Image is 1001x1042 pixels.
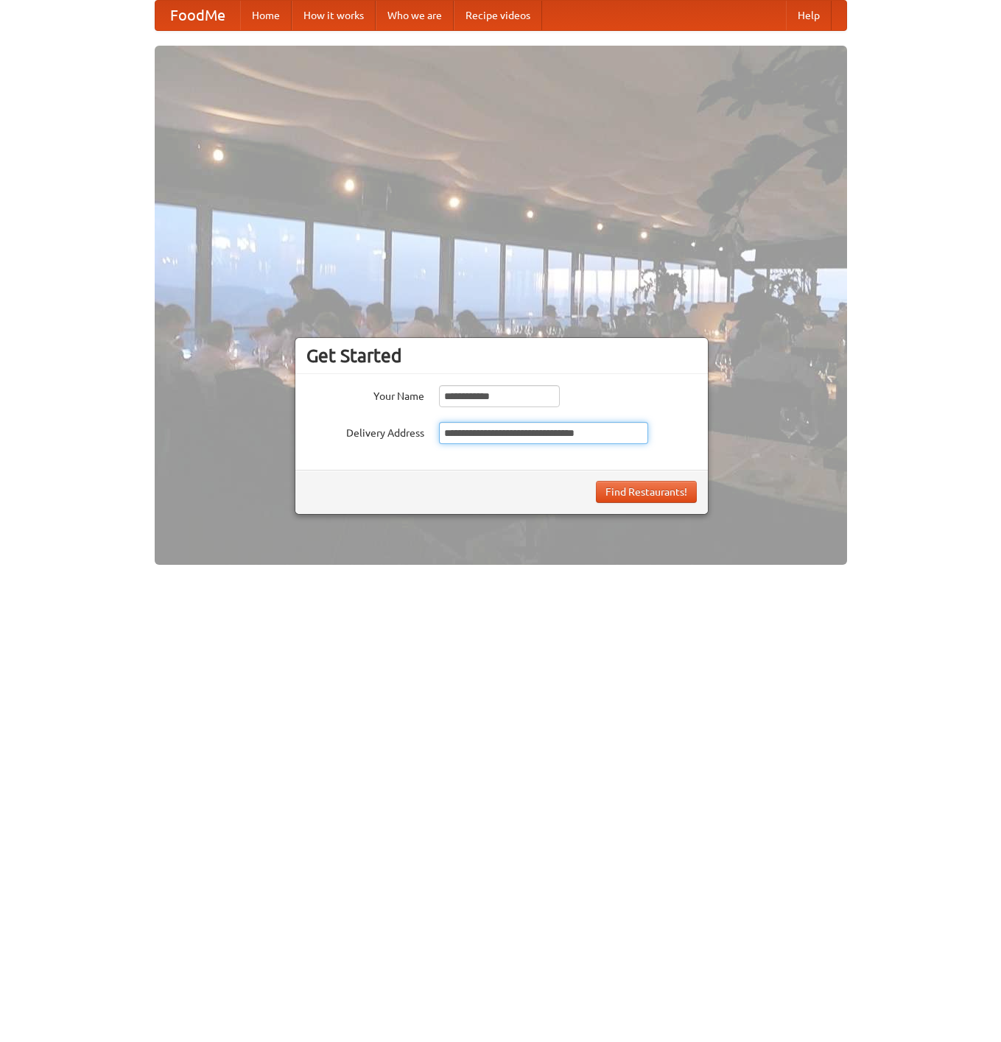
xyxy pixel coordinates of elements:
button: Find Restaurants! [596,481,697,503]
a: How it works [292,1,376,30]
a: Recipe videos [454,1,542,30]
label: Your Name [306,385,424,404]
a: Help [786,1,832,30]
h3: Get Started [306,345,697,367]
a: Home [240,1,292,30]
a: Who we are [376,1,454,30]
a: FoodMe [155,1,240,30]
label: Delivery Address [306,422,424,440]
